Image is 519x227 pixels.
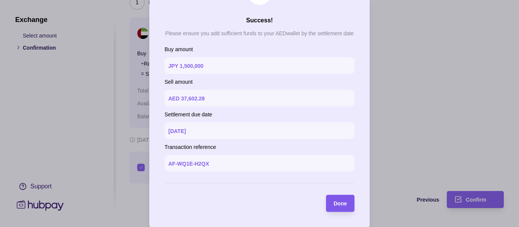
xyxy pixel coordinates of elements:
[165,143,354,151] p: Transaction reference
[168,161,209,167] p: AF-WQ1E-H2QX
[168,63,203,69] p: JPY 1,500,000
[326,195,354,212] button: Done
[165,78,354,86] p: Sell amount
[246,16,273,25] h2: Success!
[168,128,186,134] p: [DATE]
[334,201,347,207] span: Done
[165,30,354,36] p: Please ensure you add sufficient funds to your AED wallet by the settlement date
[168,95,205,102] p: AED 37,602.28
[165,110,354,119] p: Settlement due date
[165,45,354,53] p: Buy amount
